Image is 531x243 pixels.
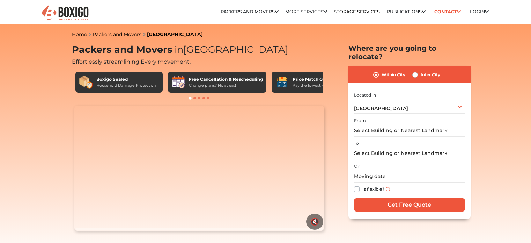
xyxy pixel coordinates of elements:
span: in [175,44,183,55]
div: Boxigo Sealed [96,76,156,83]
a: Publications [387,9,426,14]
img: Boxigo Sealed [79,75,93,89]
input: Select Building or Nearest Landmark [354,124,465,137]
a: More services [285,9,327,14]
div: Price Match Guarantee [293,76,346,83]
label: To [354,140,359,146]
div: Change plans? No stress! [189,83,263,88]
label: Is flexible? [362,185,384,192]
button: 🔇 [306,214,323,230]
img: Boxigo [40,5,89,22]
div: Free Cancellation & Rescheduling [189,76,263,83]
input: Moving date [354,170,465,183]
label: Located in [354,92,376,98]
img: info [386,187,390,191]
video: Your browser does not support the video tag. [74,106,324,231]
div: Household Damage Protection [96,83,156,88]
label: On [354,163,360,170]
img: Price Match Guarantee [275,75,289,89]
span: Effortlessly streamlining Every movement. [72,58,191,65]
a: Storage Services [334,9,380,14]
input: Select Building or Nearest Landmark [354,147,465,159]
label: Inter City [421,71,440,79]
a: Login [470,9,489,14]
label: From [354,117,366,124]
label: Within City [382,71,405,79]
h1: Packers and Movers [72,44,327,56]
a: Contact [432,6,463,17]
span: [GEOGRAPHIC_DATA] [354,105,408,112]
input: Get Free Quote [354,198,465,212]
a: Packers and Movers [93,31,141,37]
h2: Where are you going to relocate? [348,44,471,61]
a: Packers and Movers [221,9,279,14]
div: Pay the lowest. Guaranteed! [293,83,346,88]
span: [GEOGRAPHIC_DATA] [172,44,288,55]
img: Free Cancellation & Rescheduling [171,75,185,89]
a: Home [72,31,87,37]
a: [GEOGRAPHIC_DATA] [147,31,203,37]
